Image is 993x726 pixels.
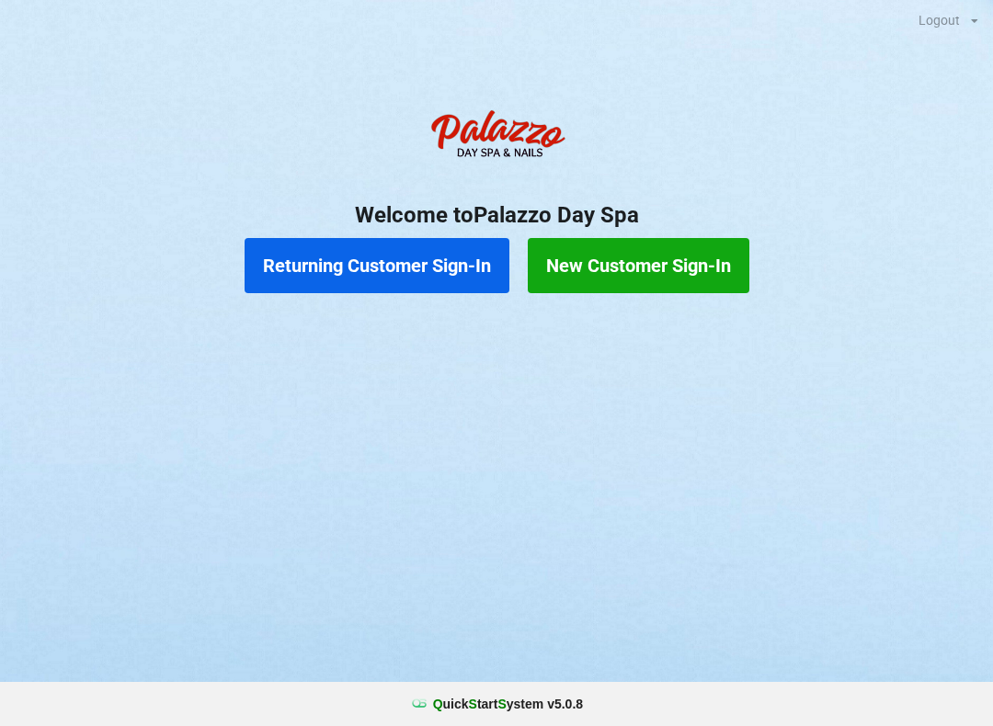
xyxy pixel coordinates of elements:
[528,238,749,293] button: New Customer Sign-In
[245,238,509,293] button: Returning Customer Sign-In
[410,695,428,713] img: favicon.ico
[469,697,477,711] span: S
[919,14,960,27] div: Logout
[433,695,583,713] b: uick tart ystem v 5.0.8
[497,697,506,711] span: S
[423,100,570,174] img: PalazzoDaySpaNails-Logo.png
[433,697,443,711] span: Q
